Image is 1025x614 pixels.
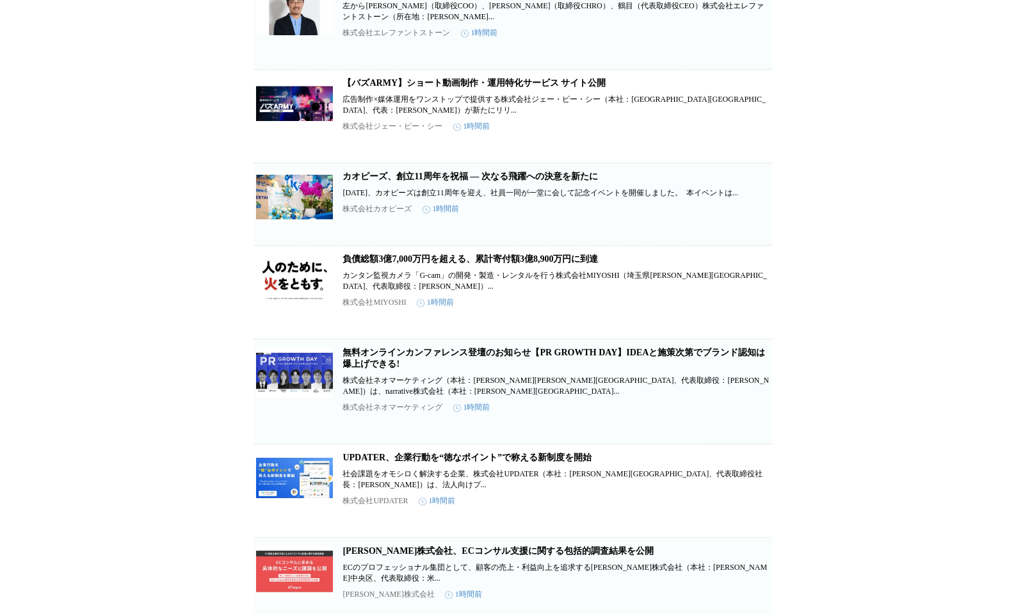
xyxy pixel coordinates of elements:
time: 1時間前 [419,496,456,506]
p: 左から[PERSON_NAME]（取締役COO）、[PERSON_NAME]（取締役CHRO）、鶴目（代表取締役CEO）株式会社エレファントストーン（所在地：[PERSON_NAME]... [343,1,770,22]
p: 株式会社ネオマーケティング（本社：[PERSON_NAME][PERSON_NAME][GEOGRAPHIC_DATA]、代表取締役：[PERSON_NAME]）は、narrative株式会社（... [343,375,770,397]
a: カオピーズ、創立11周年を祝福 ― 次なる飛躍への決意を新たに [343,172,598,181]
img: ジャグー株式会社、ECコンサル支援に関する包括的調査結果を公開 [256,545,333,597]
img: 負債総額3億7,000万円を超える、累計寄付額3億8,900万円に到達 [256,254,333,305]
time: 1時間前 [453,402,490,413]
p: 株式会社MIYOSHI [343,297,407,308]
img: 【バズARMY】ショート動画制作・運用特化サービス サイト公開 [256,77,333,129]
a: UPDATER、企業行動を“徳なポイント”で称える新制度を開始 [343,453,592,462]
p: ECのプロフェッショナル集団として、顧客の売上・利益向上を追求する[PERSON_NAME]株式会社（本社：[PERSON_NAME]中央区、代表取締役：米... [343,562,770,584]
a: 【バズARMY】ショート動画制作・運用特化サービス サイト公開 [343,78,606,88]
p: [PERSON_NAME]株式会社 [343,589,435,600]
time: 1時間前 [417,297,454,308]
time: 1時間前 [445,589,482,600]
img: 無料オンラインカンファレンス登壇のお知らせ【PR GROWTH DAY】IDEAと施策次第でブランド認知は爆上げできる! [256,347,333,398]
a: 無料オンラインカンファレンス登壇のお知らせ【PR GROWTH DAY】IDEAと施策次第でブランド認知は爆上げできる! [343,348,766,369]
img: カオピーズ、創立11周年を祝福 ― 次なる飛躍への決意を新たに [256,171,333,222]
p: 株式会社カオピーズ [343,204,412,214]
time: 1時間前 [423,204,460,214]
p: 株式会社UPDATER [343,496,408,506]
p: [DATE]、カオピーズは創立11周年を迎え、社員一同が一堂に会して記念イベントを開催しました。 本イベントは... [343,188,770,198]
p: カンタン監視カメラ「G-cam」の開発・製造・レンタルを行う株式会社MIYOSHI（埼玉県[PERSON_NAME][GEOGRAPHIC_DATA]、代表取締役：[PERSON_NAME]）... [343,270,770,292]
time: 1時間前 [453,121,490,132]
p: 株式会社ネオマーケティング [343,402,443,413]
p: 株式会社ジェー・ピー・シー [343,121,443,132]
p: 株式会社エレファントストーン [343,28,451,38]
a: 負債総額3億7,000万円を超える、累計寄付額3億8,900万円に到達 [343,254,599,264]
a: [PERSON_NAME]株式会社、ECコンサル支援に関する包括的調査結果を公開 [343,546,654,556]
time: 1時間前 [461,28,498,38]
p: 広告制作×媒体運用をワンストップで提供する株式会社ジェー・ピー・シー（本社：[GEOGRAPHIC_DATA][GEOGRAPHIC_DATA]、代表：[PERSON_NAME]）が新たにリリ... [343,94,770,116]
p: 社会課題をオモシロく解決する企業、株式会社UPDATER（本社：[PERSON_NAME][GEOGRAPHIC_DATA]、代表取締役社長：[PERSON_NAME]）は、法人向けプ... [343,469,770,490]
img: UPDATER、企業行動を“徳なポイント”で称える新制度を開始 [256,452,333,503]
